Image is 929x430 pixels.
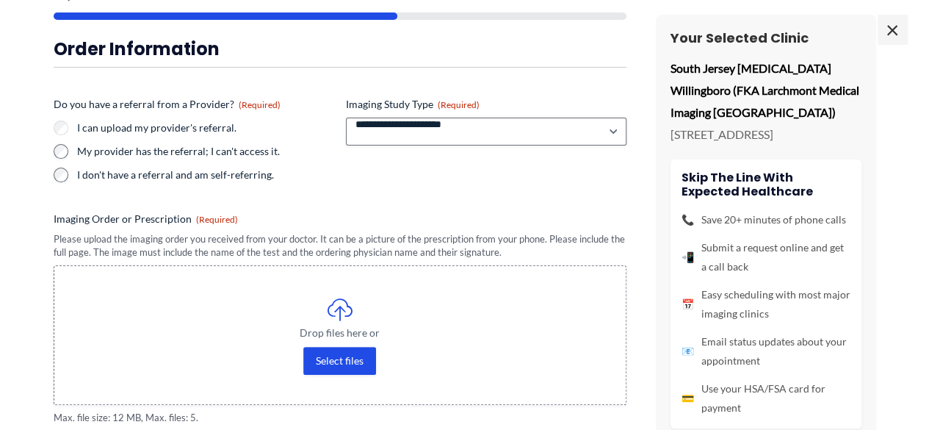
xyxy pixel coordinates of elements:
[682,332,850,370] li: Email status updates about your appointment
[77,168,334,182] label: I don't have a referral and am self-referring.
[878,15,907,44] span: ×
[682,342,694,361] span: 📧
[346,97,626,112] label: Imaging Study Type
[54,411,626,425] span: Max. file size: 12 MB, Max. files: 5.
[54,232,626,259] div: Please upload the imaging order you received from your doctor. It can be a picture of the prescri...
[670,29,861,46] h3: Your Selected Clinic
[303,347,376,375] button: select files, imaging order or prescription(required)
[682,295,694,314] span: 📅
[438,99,480,110] span: (Required)
[682,210,850,229] li: Save 20+ minutes of phone calls
[682,171,850,198] h4: Skip the line with Expected Healthcare
[682,285,850,323] li: Easy scheduling with most major imaging clinics
[670,57,861,123] p: South Jersey [MEDICAL_DATA] Willingboro (FKA Larchmont Medical Imaging [GEOGRAPHIC_DATA])
[77,121,334,135] label: I can upload my provider's referral.
[84,328,596,338] span: Drop files here or
[682,210,694,229] span: 📞
[54,97,281,112] legend: Do you have a referral from a Provider?
[196,214,238,225] span: (Required)
[682,238,850,276] li: Submit a request online and get a call back
[682,248,694,267] span: 📲
[670,123,861,146] p: [STREET_ADDRESS]
[239,99,281,110] span: (Required)
[682,389,694,408] span: 💳
[54,37,626,60] h3: Order Information
[682,379,850,418] li: Use your HSA/FSA card for payment
[77,144,334,159] label: My provider has the referral; I can't access it.
[54,212,626,226] label: Imaging Order or Prescription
